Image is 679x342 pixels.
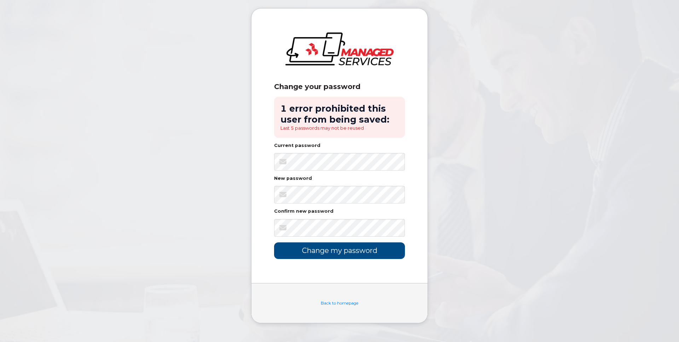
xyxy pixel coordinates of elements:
img: logo-large.png [285,33,394,66]
label: Current password [274,143,320,148]
input: Change my password [274,242,405,259]
label: New password [274,176,312,181]
label: Confirm new password [274,209,333,214]
li: Last 5 passwords may not be reused [280,125,399,131]
a: Back to homepage [321,301,358,306]
h2: 1 error prohibited this user from being saved: [280,103,399,125]
div: Change your password [274,82,405,91]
